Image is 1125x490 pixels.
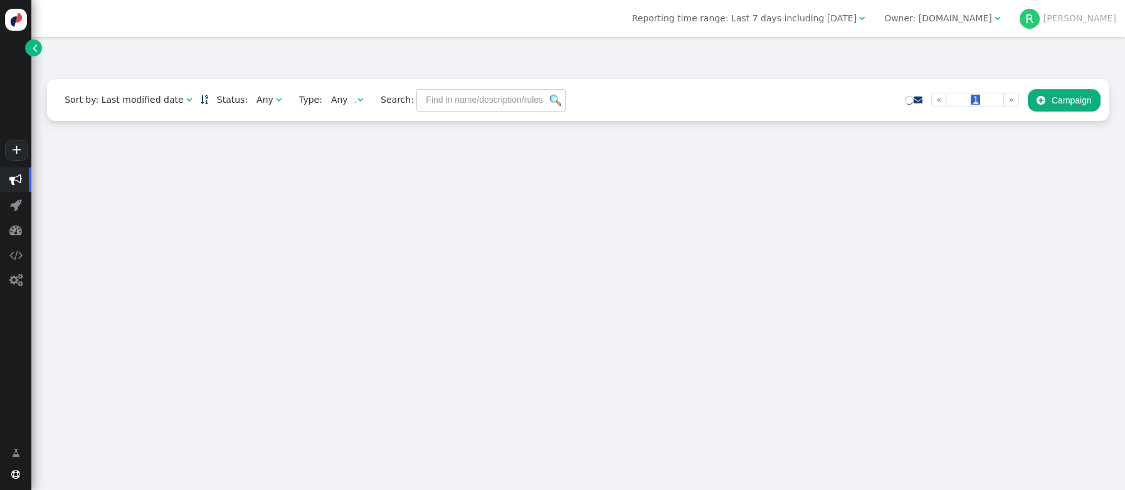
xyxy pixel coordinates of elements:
img: icon_search.png [550,95,561,106]
a:  [914,95,922,105]
a: » [1003,93,1019,107]
span:  [9,174,22,186]
span: Reporting time range: Last 7 days including [DATE] [632,13,857,23]
span:  [859,14,865,23]
span:  [12,447,20,460]
a:  [201,95,208,105]
img: loading.gif [351,97,357,104]
button: Campaign [1028,89,1101,112]
span:  [9,249,23,261]
a:  [3,442,29,464]
span:  [9,274,23,286]
input: Find in name/description/rules [416,89,566,112]
div: Any [331,93,348,107]
span:  [186,95,192,104]
div: R [1020,9,1040,29]
a: « [931,93,947,107]
span: Status: [208,93,248,107]
span:  [10,199,22,211]
span:  [995,14,1000,23]
span:  [914,95,922,104]
a: + [5,140,28,161]
span:  [276,95,282,104]
span:  [1037,95,1045,105]
img: logo-icon.svg [5,9,27,31]
a: R[PERSON_NAME] [1020,13,1116,23]
div: Owner: [DOMAIN_NAME] [884,12,992,25]
span: 1 [971,95,980,105]
div: Any [256,93,273,107]
span:  [9,224,22,236]
span:  [11,470,20,479]
span: Search: [372,95,414,105]
span: Type: [290,93,322,107]
div: Sort by: Last modified date [65,93,183,107]
a:  [25,39,42,56]
span:  [357,95,363,104]
span:  [33,41,38,55]
span: Sorted in descending order [201,95,208,104]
